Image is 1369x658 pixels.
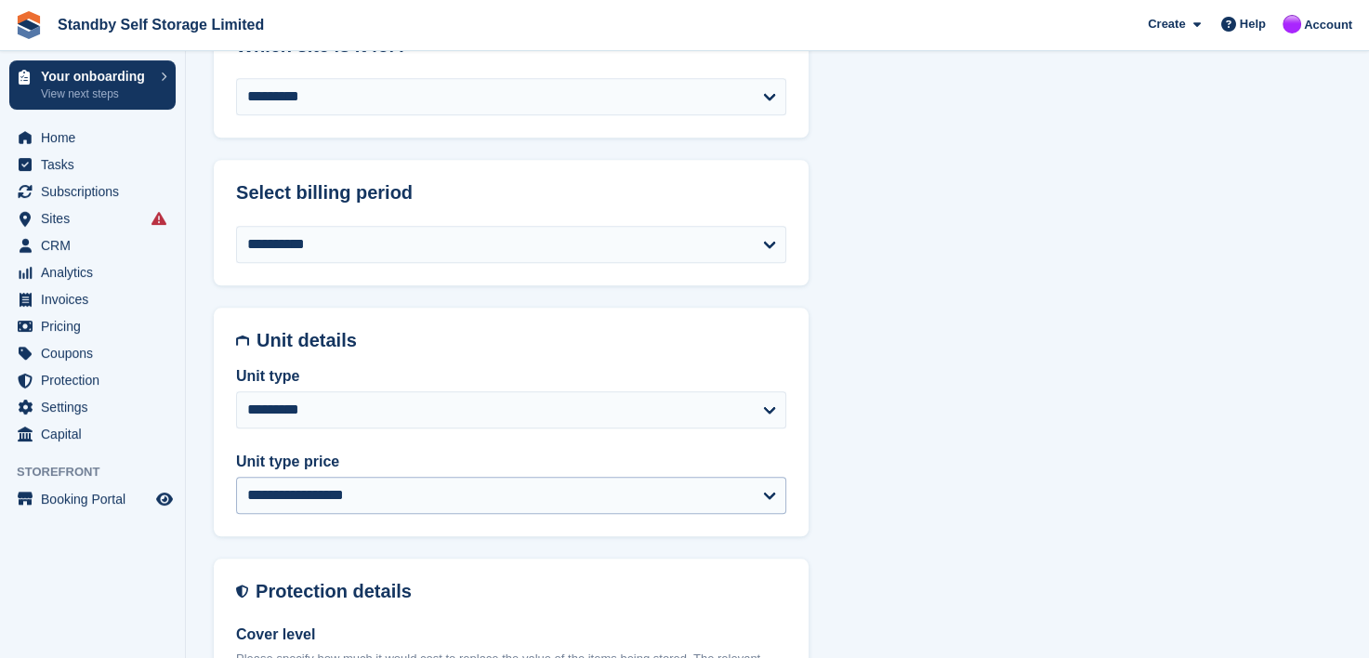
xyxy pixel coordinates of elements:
img: Sue Ford [1283,15,1301,33]
span: Help [1240,15,1266,33]
span: Create [1148,15,1185,33]
a: menu [9,125,176,151]
a: menu [9,259,176,285]
h2: Protection details [256,581,786,602]
img: stora-icon-8386f47178a22dfd0bd8f6a31ec36ba5ce8667c1dd55bd0f319d3a0aa187defe.svg [15,11,43,39]
h2: Unit details [257,330,786,351]
span: Tasks [41,151,152,178]
a: menu [9,340,176,366]
span: Pricing [41,313,152,339]
a: menu [9,421,176,447]
span: Sites [41,205,152,231]
span: Booking Portal [41,486,152,512]
label: Cover level [236,624,786,646]
img: insurance-details-icon-731ffda60807649b61249b889ba3c5e2b5c27d34e2e1fb37a309f0fde93ff34a.svg [236,581,248,602]
span: Account [1304,16,1352,34]
h2: Select billing period [236,182,786,204]
a: menu [9,151,176,178]
a: Your onboarding View next steps [9,60,176,110]
a: menu [9,286,176,312]
span: Coupons [41,340,152,366]
p: Your onboarding [41,70,151,83]
span: Home [41,125,152,151]
span: CRM [41,232,152,258]
span: Storefront [17,463,185,481]
span: Protection [41,367,152,393]
span: Capital [41,421,152,447]
a: menu [9,313,176,339]
a: Preview store [153,488,176,510]
a: menu [9,367,176,393]
a: menu [9,232,176,258]
p: View next steps [41,86,151,102]
i: Smart entry sync failures have occurred [151,211,166,226]
a: Standby Self Storage Limited [50,9,271,40]
label: Unit type [236,365,786,388]
a: menu [9,205,176,231]
a: menu [9,394,176,420]
span: Analytics [41,259,152,285]
a: menu [9,178,176,204]
span: Settings [41,394,152,420]
img: unit-details-icon-595b0c5c156355b767ba7b61e002efae458ec76ed5ec05730b8e856ff9ea34a9.svg [236,330,249,351]
a: menu [9,486,176,512]
span: Subscriptions [41,178,152,204]
span: Invoices [41,286,152,312]
label: Unit type price [236,451,786,473]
